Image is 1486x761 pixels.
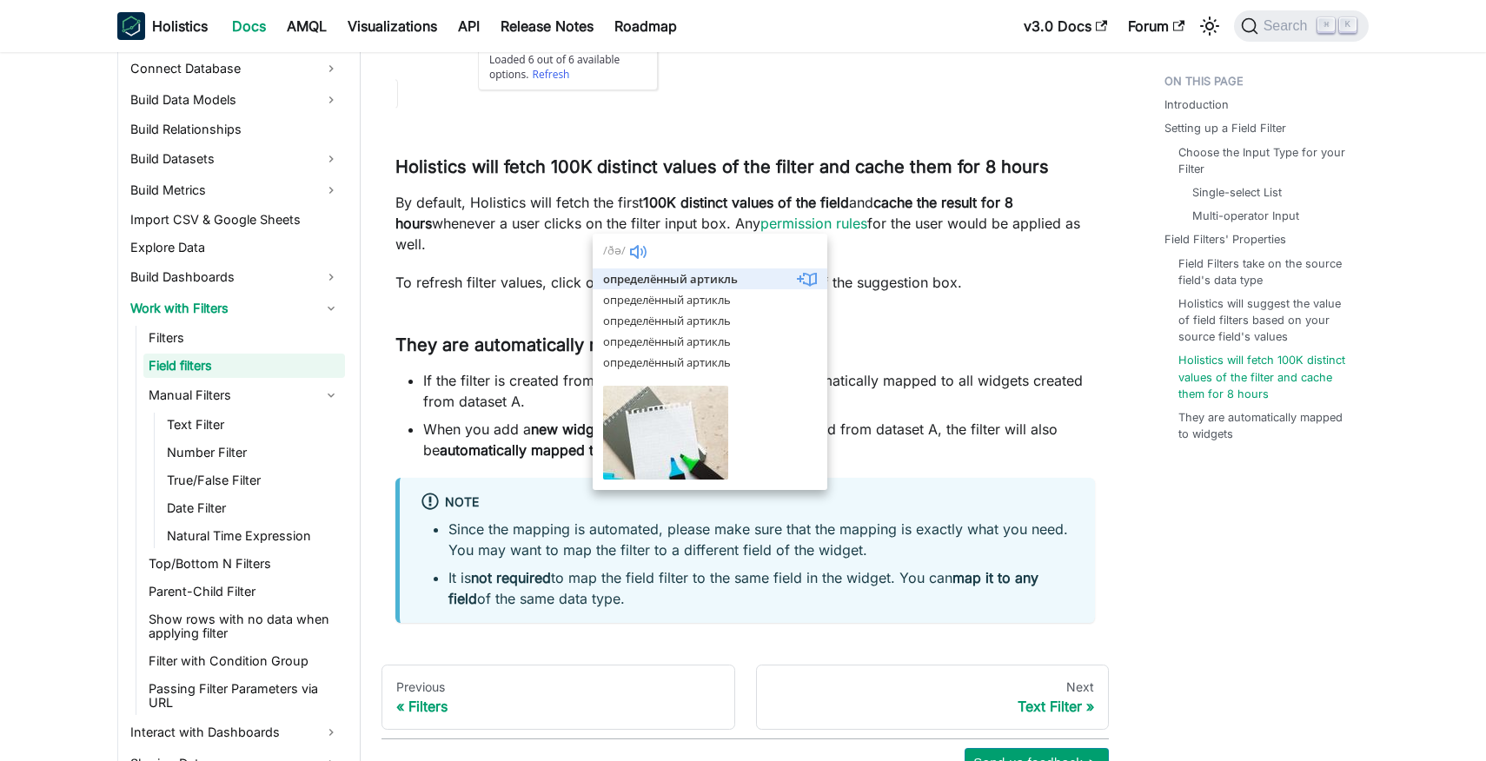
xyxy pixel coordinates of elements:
a: Field Filters take on the source field's data type [1178,255,1351,288]
a: Introduction [1164,96,1229,113]
strong: new widget [531,420,607,438]
h3: They are automatically mapped to widgets [395,334,1095,356]
strong: not required [471,569,551,586]
a: Holistics will suggest the value of field filters based on your source field's values [1178,295,1351,346]
div: Previous [396,679,720,695]
a: Date Filter [162,496,345,520]
a: v3.0 Docs [1013,12,1118,40]
a: AMQL [276,12,337,40]
a: Interact with Dashboards [125,718,345,746]
a: Filter with Condition Group [143,649,345,673]
li: It is to map the field filter to the same field in the widget. You can of the same data type. [448,567,1074,609]
a: They are automatically mapped to widgets [1178,409,1351,442]
a: NextText Filter [756,665,1110,731]
div: Filters [396,698,720,715]
div: ðə [603,242,626,260]
kbd: K [1339,17,1357,33]
strong: cache the result for 8 hours [395,194,1013,232]
a: Field Filters' Properties [1164,231,1286,248]
a: Visualizations [337,12,448,40]
p: To refresh filter values, click on the button at the bottom of the suggestion box. [395,272,1095,293]
a: Explore Data [125,235,345,260]
kbd: ⌘ [1317,17,1335,33]
a: Forum [1118,12,1195,40]
a: Multi-operator Input [1192,208,1299,224]
div: Text Filter [771,698,1095,715]
li: If the filter is created from a field of dataset A, it will be automatically mapped to all widget... [423,370,1095,412]
a: Filters [143,326,345,350]
nav: Docs sidebar [100,52,361,761]
a: Passing Filter Parameters via URL [143,677,345,715]
nav: Docs pages [381,665,1109,731]
strong: map it to any field [448,569,1038,607]
img: Holistics [117,12,145,40]
a: Import CSV & Google Sheets [125,208,345,232]
a: Parent-Child Filter [143,579,345,604]
a: Work with Filters [125,294,345,322]
button: Switch between dark and light mode (currently light mode) [1196,12,1224,40]
button: Search (Command+K) [1234,10,1369,42]
a: Build Data Models [125,86,345,114]
a: Choose the Input Type for your Filter [1178,144,1351,177]
a: Text Filter [162,413,345,437]
a: API [448,12,490,40]
a: PreviousFilters [381,665,735,731]
a: permission rules [760,215,867,232]
h3: Holistics will fetch 100K distinct values of the filter and cache them for 8 hours [395,156,1095,178]
li: определённый артикль [593,331,827,352]
a: HolisticsHolistics [117,12,208,40]
b: Holistics [152,16,208,36]
a: Top/Bottom N Filters [143,552,345,576]
strong: 100K distinct values of the field [643,194,849,211]
a: Roadmap [604,12,687,40]
div: Next [771,679,1095,695]
a: Build Metrics [125,176,345,204]
span: Search [1258,18,1318,34]
a: Connect Database [125,55,345,83]
p: By default, Holistics will fetch the first and whenever a user clicks on the filter input box. An... [395,192,1095,255]
strong: automatically mapped to the new widget [440,441,707,459]
a: Show rows with no data when applying filter [143,607,345,645]
a: Build Relationships [125,117,345,142]
li: определённый артикль [593,310,827,331]
a: Natural Time Expression [162,524,345,548]
a: Build Dashboards [125,263,345,291]
a: Number Filter [162,440,345,465]
a: Setting up a Field Filter [1164,120,1286,136]
li: определённый артикль [593,352,827,373]
a: Docs [222,12,276,40]
div: Note [421,492,1074,514]
a: True/False Filter [162,468,345,493]
a: Field filters [143,354,345,378]
a: Holistics will fetch 100K distinct values of the filter and cache them for 8 hours [1178,352,1351,402]
a: Manual Filters [143,381,345,409]
a: Release Notes [490,12,604,40]
a: Single-select List [1192,184,1282,201]
a: Build Datasets [125,145,345,173]
li: When you add a to a dashboard, if it is also created from dataset A, the filter will also be [423,419,1095,460]
li: Since the mapping is automated, please make sure that the mapping is exactly what you need. You m... [448,519,1074,560]
li: определённый артикль [593,289,827,310]
li: определённый артикль [593,268,827,289]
